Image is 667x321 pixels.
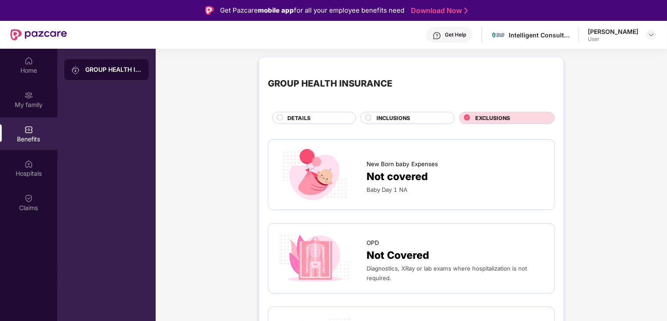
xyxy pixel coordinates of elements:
span: INCLUSIONS [377,114,410,122]
span: Not Covered [367,247,429,264]
a: Download Now [411,6,465,15]
img: New Pazcare Logo [10,29,67,40]
span: OPD [367,238,379,247]
div: Get Help [445,31,466,38]
img: svg+xml;base64,PHN2ZyBpZD0iSG9tZSIgeG1sbnM9Imh0dHA6Ly93d3cudzMub3JnLzIwMDAvc3ZnIiB3aWR0aD0iMjAiIG... [24,57,33,65]
img: svg+xml;base64,PHN2ZyB3aWR0aD0iMjAiIGhlaWdodD0iMjAiIHZpZXdCb3g9IjAgMCAyMCAyMCIgZmlsbD0ibm9uZSIgeG... [71,66,80,74]
div: [PERSON_NAME] [588,27,638,36]
span: DETAILS [287,114,310,122]
span: Not covered [367,169,428,185]
strong: mobile app [258,6,294,14]
img: svg+xml;base64,PHN2ZyBpZD0iSGVscC0zMngzMiIgeG1sbnM9Imh0dHA6Ly93d3cudzMub3JnLzIwMDAvc3ZnIiB3aWR0aD... [433,31,441,40]
div: Get Pazcare for all your employee benefits need [220,5,404,16]
img: svg+xml;base64,PHN2ZyBpZD0iQmVuZWZpdHMiIHhtbG5zPSJodHRwOi8vd3d3LnczLm9yZy8yMDAwL3N2ZyIgd2lkdGg9Ij... [24,125,33,134]
img: icon [277,148,352,201]
span: EXCLUSIONS [475,114,510,122]
img: Logo [205,6,214,15]
img: icon [277,232,352,284]
span: Diagnostics, XRay or lab exams where hospitalization is not required. [367,265,527,281]
span: Baby Day 1 NA [367,186,407,193]
img: svg+xml;base64,PHN2ZyB3aWR0aD0iMjAiIGhlaWdodD0iMjAiIHZpZXdCb3g9IjAgMCAyMCAyMCIgZmlsbD0ibm9uZSIgeG... [24,91,33,100]
img: svg+xml;base64,PHN2ZyBpZD0iQ2xhaW0iIHhtbG5zPSJodHRwOi8vd3d3LnczLm9yZy8yMDAwL3N2ZyIgd2lkdGg9IjIwIi... [24,194,33,203]
div: Intelligent Consulting Engineers And Builders Private Limited [509,31,570,39]
img: company%20logo.png [492,29,505,41]
img: svg+xml;base64,PHN2ZyBpZD0iRHJvcGRvd24tMzJ4MzIiIHhtbG5zPSJodHRwOi8vd3d3LnczLm9yZy8yMDAwL3N2ZyIgd2... [648,31,655,38]
div: GROUP HEALTH INSURANCE [268,77,392,90]
div: User [588,36,638,43]
img: Stroke [464,6,468,15]
img: svg+xml;base64,PHN2ZyBpZD0iSG9zcGl0YWxzIiB4bWxucz0iaHR0cDovL3d3dy53My5vcmcvMjAwMC9zdmciIHdpZHRoPS... [24,160,33,168]
span: New Born baby Expenses [367,160,438,169]
div: GROUP HEALTH INSURANCE [85,65,142,74]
